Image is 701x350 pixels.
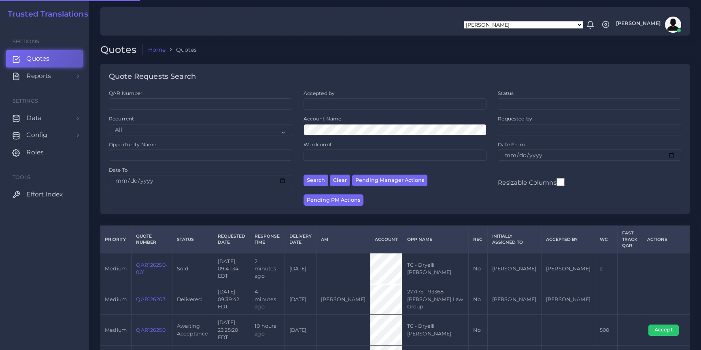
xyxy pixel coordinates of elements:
[105,266,127,272] span: medium
[285,284,316,315] td: [DATE]
[648,327,684,333] a: Accept
[469,315,487,346] td: No
[285,253,316,284] td: [DATE]
[557,177,565,187] input: Resizable Columns
[136,327,165,333] a: QAR126250
[2,10,88,19] a: Trusted Translations
[6,50,83,67] a: Quotes
[487,253,541,284] td: [PERSON_NAME]
[213,284,250,315] td: [DATE] 09:39:42 EDT
[595,315,618,346] td: 500
[132,226,172,253] th: Quote Number
[250,315,285,346] td: 10 hours ago
[595,253,618,284] td: 2
[648,325,679,336] button: Accept
[370,226,402,253] th: Account
[109,90,142,97] label: QAR Number
[642,226,690,253] th: Actions
[304,194,363,206] button: Pending PM Actions
[109,141,156,148] label: Opportunity Name
[498,177,564,187] label: Resizable Columns
[612,17,684,33] a: [PERSON_NAME]avatar
[469,284,487,315] td: No
[26,54,49,63] span: Quotes
[285,226,316,253] th: Delivery Date
[6,110,83,127] a: Data
[487,284,541,315] td: [PERSON_NAME]
[316,284,370,315] td: [PERSON_NAME]
[26,148,44,157] span: Roles
[316,226,370,253] th: AM
[136,262,167,275] a: QAR126250-001
[402,315,469,346] td: TC - Dryelli [PERSON_NAME]
[13,38,39,44] span: Sections
[665,17,681,33] img: avatar
[6,127,83,143] a: Config
[498,115,532,122] label: Requested by
[498,141,525,148] label: Date From
[166,46,197,54] li: Quotes
[402,226,469,253] th: Opp Name
[172,226,213,253] th: Status
[109,115,134,122] label: Recurrent
[304,90,335,97] label: Accepted by
[402,253,469,284] td: TC - Dryelli [PERSON_NAME]
[172,315,213,346] td: Awaiting Acceptance
[469,226,487,253] th: REC
[13,174,31,180] span: Tools
[105,327,127,333] span: medium
[498,90,514,97] label: Status
[13,98,38,104] span: Settings
[213,226,250,253] th: Requested Date
[109,72,196,81] h4: Quote Requests Search
[541,253,595,284] td: [PERSON_NAME]
[285,315,316,346] td: [DATE]
[304,141,332,148] label: Wordcount
[213,315,250,346] td: [DATE] 23:25:20 EDT
[487,226,541,253] th: Initially Assigned to
[330,175,350,186] button: Clear
[595,226,618,253] th: WC
[541,284,595,315] td: [PERSON_NAME]
[148,46,166,54] a: Home
[109,167,128,173] label: Date To
[6,144,83,161] a: Roles
[402,284,469,315] td: 277175 - 93368 [PERSON_NAME] Law Group
[100,226,132,253] th: Priority
[617,226,642,253] th: Fast Track QAR
[6,186,83,203] a: Effort Index
[469,253,487,284] td: No
[136,296,165,302] a: QAR126203
[26,114,42,122] span: Data
[105,296,127,302] span: medium
[250,284,285,315] td: 4 minutes ago
[541,226,595,253] th: Accepted by
[304,175,328,186] button: Search
[250,226,285,253] th: Response Time
[213,253,250,284] td: [DATE] 09:41:34 EDT
[172,284,213,315] td: Delivered
[304,115,342,122] label: Account Name
[172,253,213,284] td: Sold
[352,175,427,186] button: Pending Manager Actions
[6,67,83,84] a: Reports
[26,72,51,80] span: Reports
[250,253,285,284] td: 2 minutes ago
[26,190,63,199] span: Effort Index
[26,131,47,139] span: Config
[100,44,142,56] h2: Quotes
[616,21,661,26] span: [PERSON_NAME]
